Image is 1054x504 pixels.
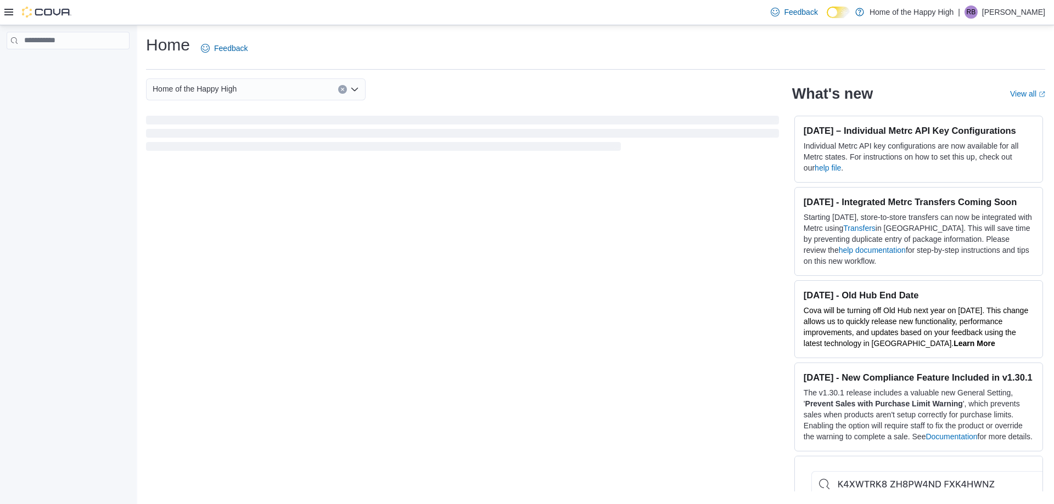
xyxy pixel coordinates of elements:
span: RB [967,5,976,19]
h3: [DATE] - Old Hub End Date [804,290,1034,301]
nav: Complex example [7,52,130,78]
p: Starting [DATE], store-to-store transfers can now be integrated with Metrc using in [GEOGRAPHIC_D... [804,212,1034,267]
h3: [DATE] - Integrated Metrc Transfers Coming Soon [804,196,1034,207]
a: Learn More [954,339,995,348]
a: help file [815,163,841,172]
h3: [DATE] - New Compliance Feature Included in v1.30.1 [804,372,1034,383]
a: Documentation [926,432,977,441]
h1: Home [146,34,190,56]
img: Cova [22,7,71,18]
p: Individual Metrc API key configurations are now available for all Metrc states. For instructions ... [804,140,1034,173]
strong: Prevent Sales with Purchase Limit Warning [805,399,963,408]
span: Feedback [784,7,817,18]
button: Clear input [338,85,347,94]
a: Transfers [843,224,876,233]
span: Cova will be turning off Old Hub next year on [DATE]. This change allows us to quickly release ne... [804,306,1028,348]
span: Home of the Happy High [153,82,237,95]
span: Feedback [214,43,248,54]
h2: What's new [792,85,873,103]
svg: External link [1039,91,1045,98]
p: The v1.30.1 release includes a valuable new General Setting, ' ', which prevents sales when produ... [804,387,1034,442]
p: Home of the Happy High [870,5,954,19]
a: Feedback [766,1,822,23]
a: help documentation [839,246,906,254]
p: | [958,5,960,19]
a: Feedback [197,37,252,59]
span: Loading [146,118,779,153]
input: Dark Mode [827,7,850,18]
button: Open list of options [350,85,359,94]
div: Rayden Bajnok [965,5,978,19]
p: [PERSON_NAME] [982,5,1045,19]
h3: [DATE] – Individual Metrc API Key Configurations [804,125,1034,136]
a: View allExternal link [1010,89,1045,98]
